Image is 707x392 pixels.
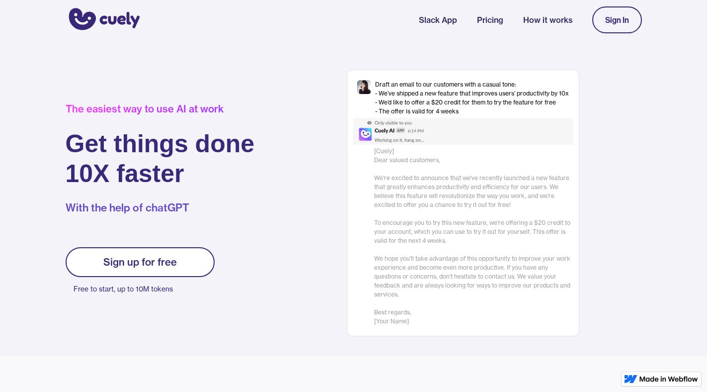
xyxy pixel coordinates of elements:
div: Sign In [605,15,629,24]
div: The easiest way to use AI at work [66,103,255,115]
img: Made in Webflow [639,376,698,382]
a: Pricing [477,14,503,26]
div: Draft an email to our customers with a casual tone: - We’ve shipped a new feature that improves u... [375,80,569,116]
a: How it works [523,14,572,26]
div: [Cuely] Dear valued customers, ‍ We're excited to announce that we've recently launched a new fea... [374,147,573,326]
a: Slack App [419,14,457,26]
a: Sign In [592,6,642,33]
a: Sign up for free [66,247,215,277]
p: Free to start, up to 10M tokens [74,282,215,296]
p: With the help of chatGPT [66,200,255,215]
a: home [66,1,140,38]
h1: Get things done 10X faster [66,129,255,189]
div: Sign up for free [103,256,177,268]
